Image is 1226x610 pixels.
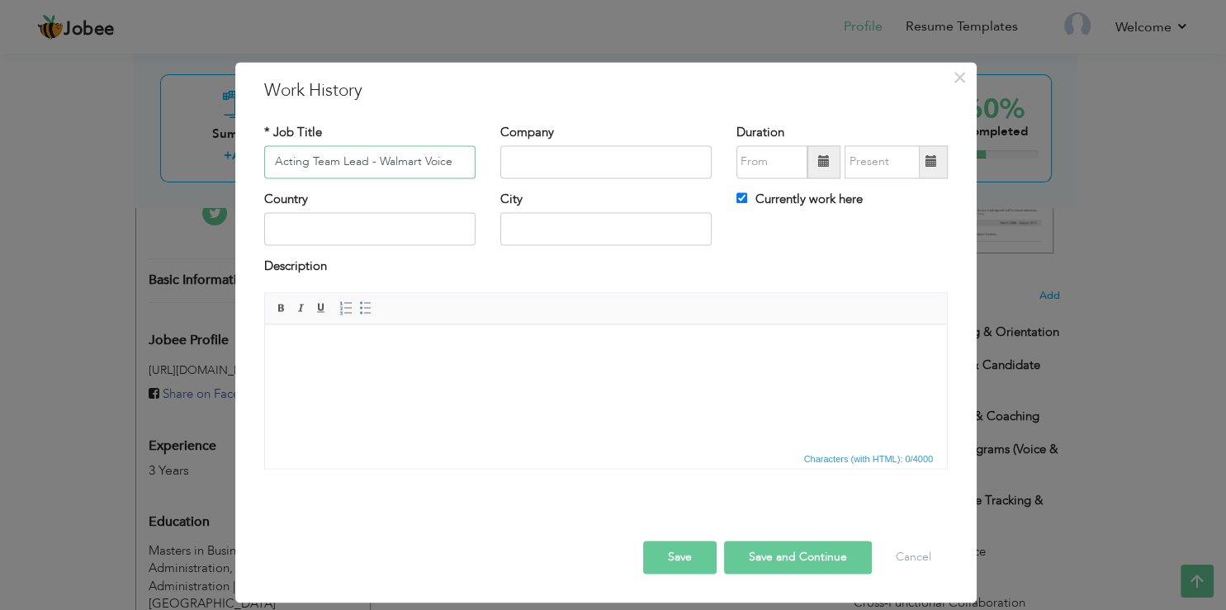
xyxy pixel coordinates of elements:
input: From [736,145,807,178]
a: Insert/Remove Bulleted List [357,299,375,317]
label: Description [264,258,327,276]
input: Present [845,145,920,178]
label: City [500,191,523,208]
a: Insert/Remove Numbered List [337,299,355,317]
label: Country [264,191,308,208]
label: Company [500,124,554,141]
label: Currently work here [736,191,863,208]
div: Statistics [801,452,939,466]
iframe: Rich Text Editor, workEditor [265,324,947,448]
button: Cancel [879,541,948,574]
button: Close [946,64,973,91]
a: Underline [312,299,330,317]
span: Characters (with HTML): 0/4000 [801,452,937,466]
button: Save [643,541,717,574]
a: Italic [292,299,310,317]
h3: Work History [264,78,948,103]
span: × [953,63,967,92]
a: Bold [272,299,291,317]
label: Duration [736,124,784,141]
input: Currently work here [736,192,747,203]
button: Save and Continue [724,541,872,574]
label: * Job Title [264,124,322,141]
